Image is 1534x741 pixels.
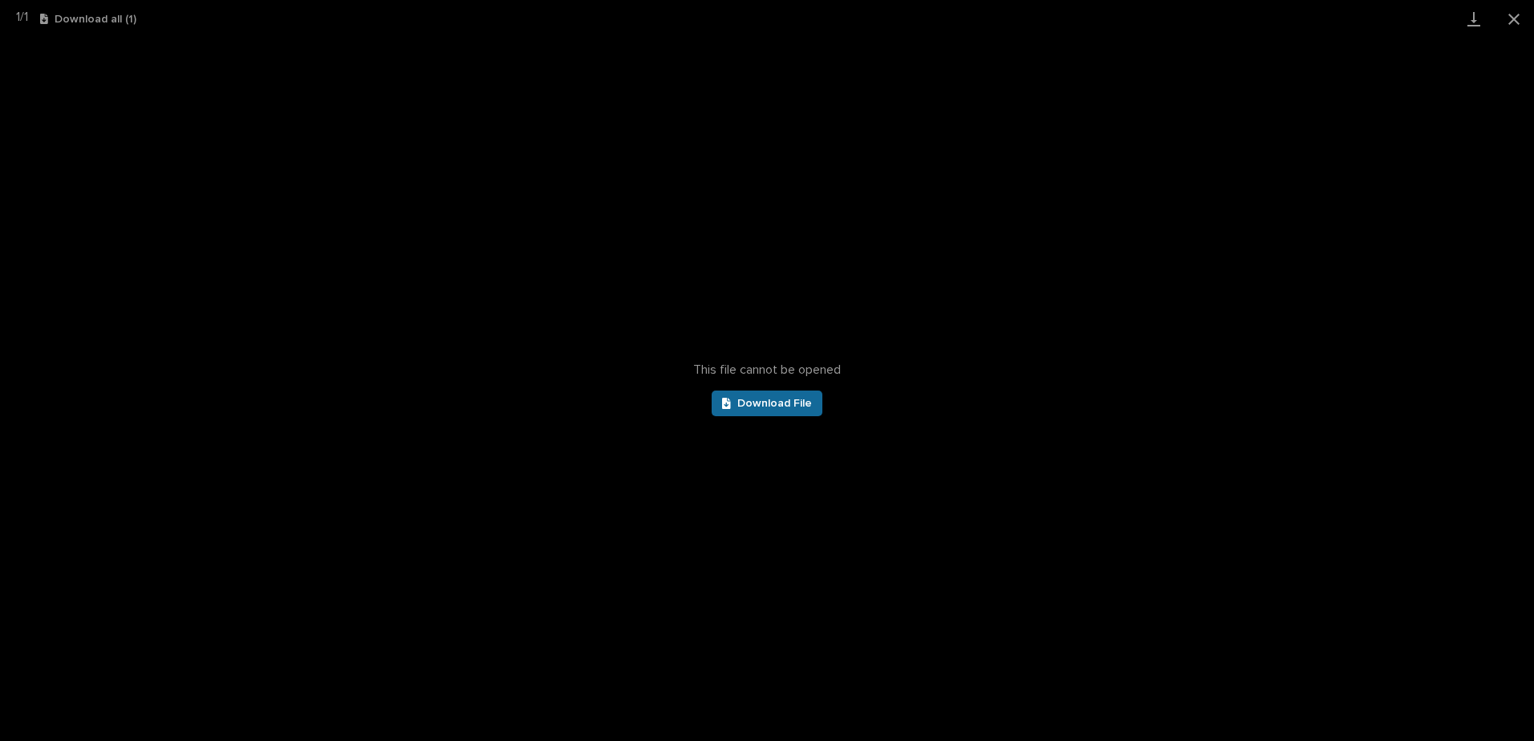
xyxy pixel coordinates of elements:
span: 1 [16,10,20,23]
span: 1 [24,10,28,23]
span: Download File [737,398,812,409]
a: Download File [712,391,822,416]
button: Download all (1) [40,14,136,25]
span: This file cannot be opened [693,362,841,378]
